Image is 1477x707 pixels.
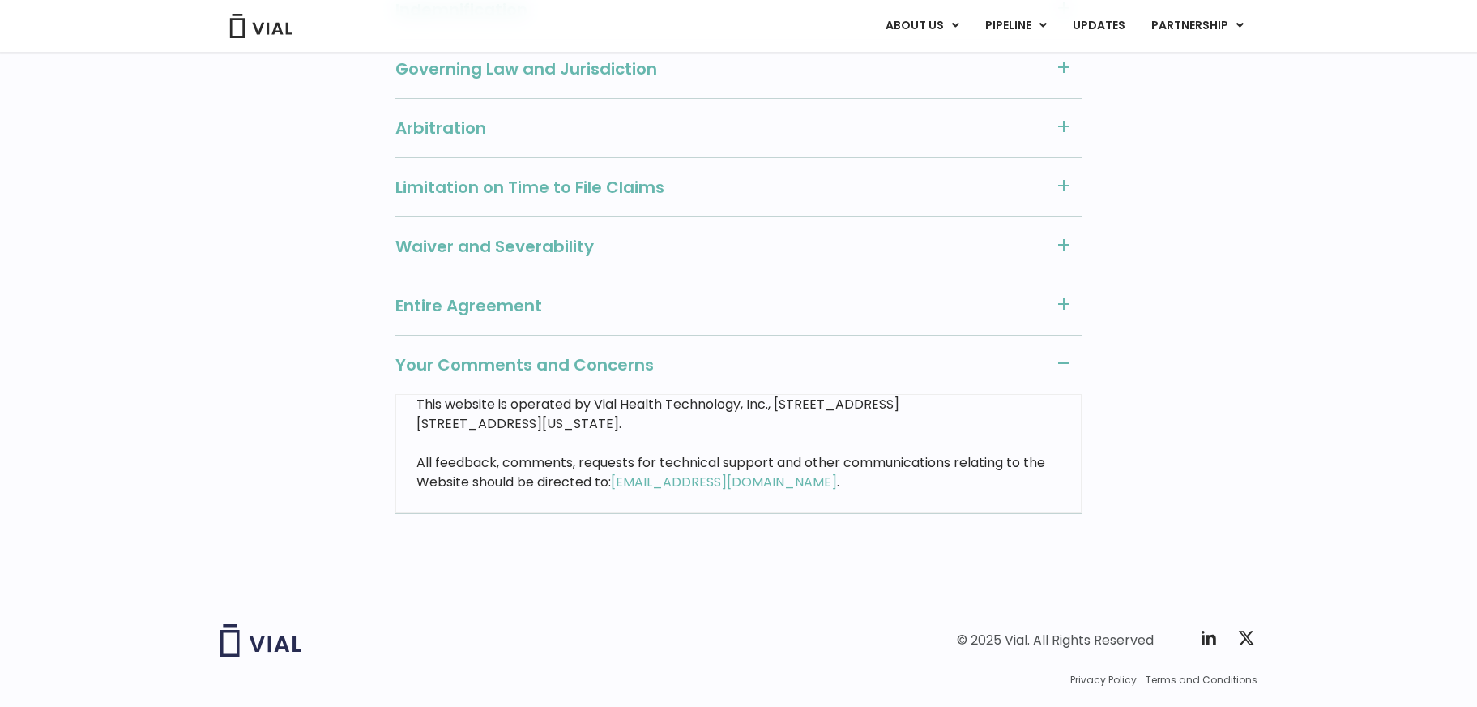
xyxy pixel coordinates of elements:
a: PARTNERSHIPMenu Toggle [1138,12,1257,40]
a: UPDATES [1060,12,1138,40]
img: Vial logo wih "Vial" spelled out [220,624,301,657]
span: Waiver and Severability [395,236,1046,257]
a: Privacy Policy [1070,673,1137,688]
a: [EMAIL_ADDRESS][DOMAIN_NAME] [611,473,837,491]
p: This website is operated by Vial Health Technology, Inc., [STREET_ADDRESS] [STREET_ADDRESS][US_ST... [416,395,1061,434]
img: Vial Logo [228,14,293,38]
p: All feedback, comments, requests for technical support and other communications relating to the W... [416,453,1061,492]
span: Entire Agreement [395,295,1046,316]
span: Your Comments and Concerns [395,354,1046,375]
a: PIPELINEMenu Toggle [972,12,1059,40]
a: ABOUT USMenu Toggle [873,12,971,40]
div: © 2025 Vial. All Rights Reserved [957,632,1154,649]
span: Arbitration [395,118,1046,139]
span: Governing Law and Jurisdiction [395,58,1046,79]
span: Limitation on Time to File Claims [395,177,1046,198]
a: Terms and Conditions [1146,673,1257,688]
